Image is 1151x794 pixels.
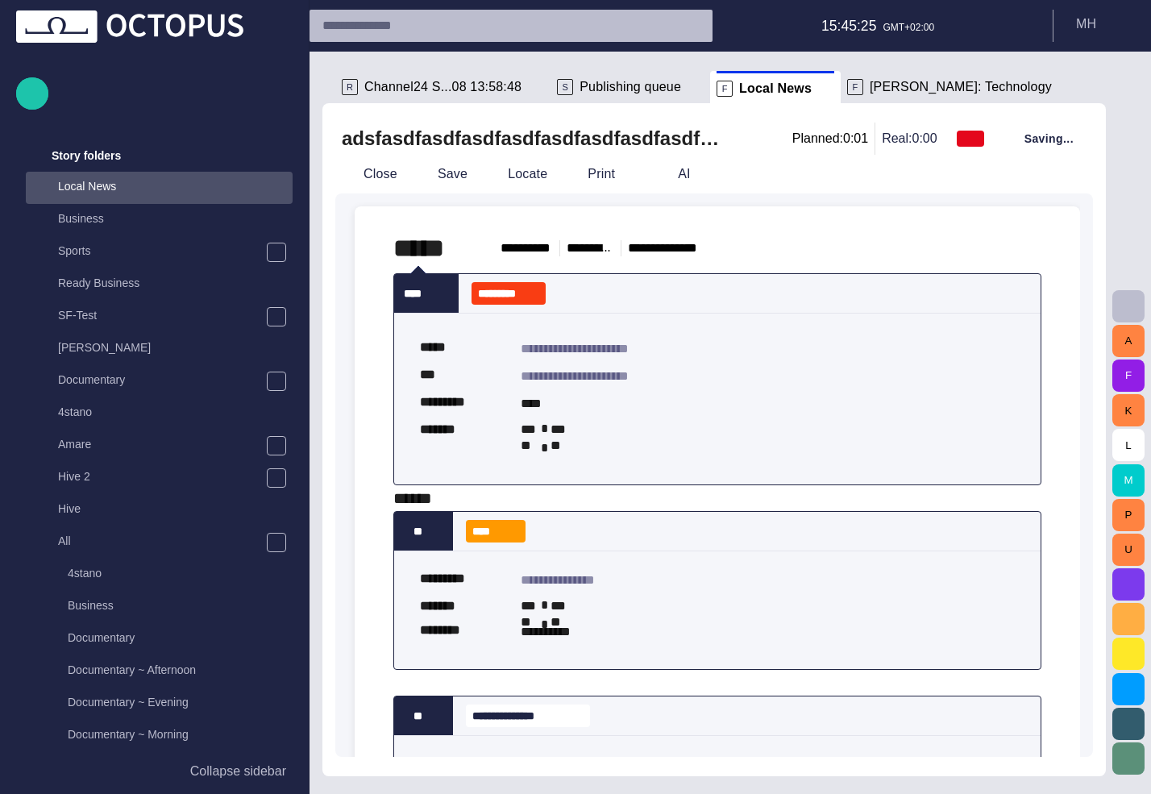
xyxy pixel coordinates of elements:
[58,339,293,355] p: [PERSON_NAME]
[35,559,293,591] div: 4stano
[26,494,293,526] div: Hive
[68,662,293,678] p: Documentary ~ Afternoon
[26,333,293,365] div: [PERSON_NAME]
[557,79,573,95] p: S
[870,79,1052,95] span: [PERSON_NAME]: Technology
[190,762,286,781] p: Collapse sidebar
[35,655,293,688] div: Documentary ~ Afternoon
[342,126,728,152] h2: adsfasdfasdfasdfasdfasdfasdfasdfasdfasdfasdf
[1063,10,1141,39] button: MH
[335,160,403,189] button: Close
[58,436,266,452] p: Amare
[364,79,521,95] span: Channel24 S...08 13:58:48
[551,71,710,103] div: SPublishing queue
[35,623,293,655] div: Documentary
[58,307,266,323] p: SF-Test
[26,204,293,236] div: Business
[1112,360,1145,392] button: F
[26,397,293,430] div: 4stano
[409,160,473,189] button: Save
[847,79,863,95] p: F
[68,597,293,613] p: Business
[68,726,293,742] p: Documentary ~ Morning
[68,694,293,710] p: Documentary ~ Evening
[342,79,358,95] p: R
[26,268,293,301] div: Ready Business
[26,430,293,462] div: Amare
[792,129,868,148] p: Planned: 0:01
[882,129,937,148] p: Real: 0:00
[58,275,293,291] p: Ready Business
[821,15,877,36] p: 15:45:25
[710,71,841,103] div: FLocal News
[650,160,696,189] button: AI
[1112,429,1145,461] button: L
[883,20,934,35] p: GMT+02:00
[580,79,681,95] span: Publishing queue
[559,160,643,189] button: Print
[1024,131,1074,147] span: Saving...
[26,236,293,268] div: Sports
[1112,464,1145,497] button: M
[58,178,293,194] p: Local News
[717,81,733,97] p: F
[35,688,293,720] div: Documentary ~ Evening
[58,243,266,259] p: Sports
[480,160,553,189] button: Locate
[1112,534,1145,566] button: U
[1112,499,1145,531] button: P
[35,591,293,623] div: Business
[26,172,293,204] div: Local News
[1112,325,1145,357] button: A
[52,148,121,164] p: Story folders
[68,630,293,646] p: Documentary
[26,462,293,494] div: Hive 2
[58,468,266,484] p: Hive 2
[58,404,293,420] p: 4stano
[58,501,293,517] p: Hive
[16,755,293,788] button: Collapse sidebar
[739,81,812,97] span: Local News
[68,565,293,581] p: 4stano
[35,720,293,752] div: Documentary ~ Morning
[58,533,266,549] p: All
[841,71,1058,103] div: F[PERSON_NAME]: Technology
[335,71,551,103] div: RChannel24 S...08 13:58:48
[1112,394,1145,426] button: K
[1076,15,1096,34] p: M H
[26,301,293,333] div: SF-Test
[16,107,293,723] ul: main menu
[16,10,243,43] img: Octopus News Room
[58,372,266,388] p: Documentary
[26,365,293,397] div: Documentary
[58,210,293,227] p: Business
